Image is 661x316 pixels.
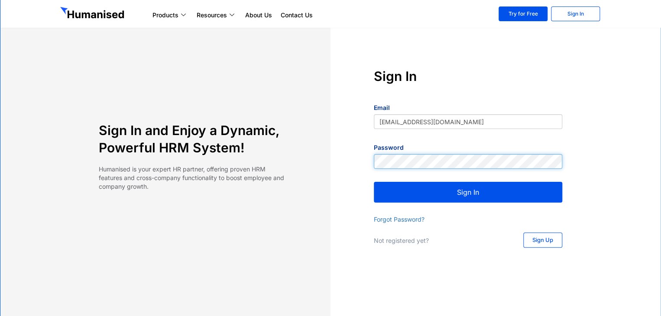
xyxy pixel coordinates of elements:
a: Resources [192,10,241,20]
button: Sign In [374,182,562,203]
label: Email [374,103,390,112]
p: Not registered yet? [374,236,506,245]
a: About Us [241,10,276,20]
a: Contact Us [276,10,317,20]
h4: Sign In [374,68,562,85]
img: GetHumanised Logo [60,7,126,21]
input: yourname@mail.com [374,114,562,129]
a: Sign Up [523,232,562,248]
a: Try for Free [499,6,548,21]
p: Humanised is your expert HR partner, offering proven HRM features and cross-company functionality... [99,165,287,191]
span: Sign Up [532,237,553,243]
label: Password [374,143,404,152]
h4: Sign In and Enjoy a Dynamic, Powerful HRM System! [99,122,287,156]
a: Sign In [551,6,600,21]
a: Forgot Password? [374,216,424,223]
a: Products [148,10,192,20]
